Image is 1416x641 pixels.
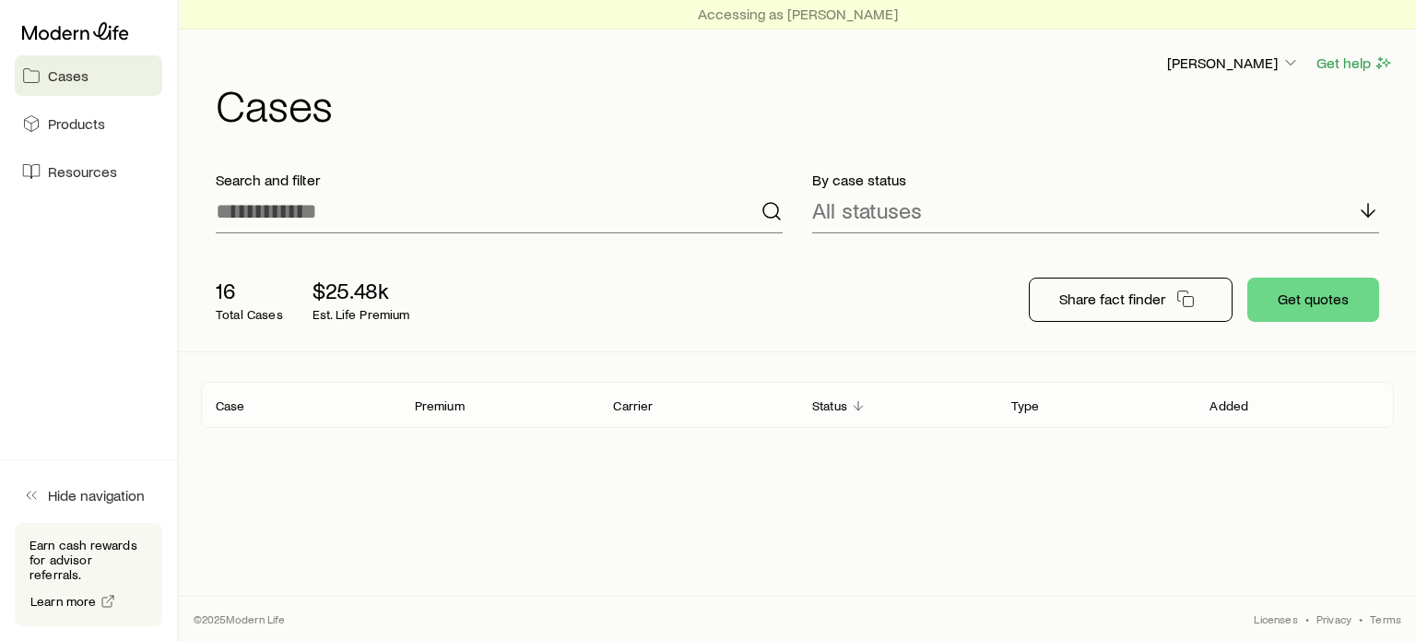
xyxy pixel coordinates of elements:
[15,475,162,516] button: Hide navigation
[1370,611,1401,626] a: Terms
[1316,611,1351,626] a: Privacy
[1011,398,1040,413] p: Type
[216,82,1394,126] h1: Cases
[1254,611,1297,626] a: Licenses
[812,398,847,413] p: Status
[216,171,783,189] p: Search and filter
[1359,611,1363,626] span: •
[30,595,97,608] span: Learn more
[48,486,145,504] span: Hide navigation
[29,538,147,582] p: Earn cash rewards for advisor referrals.
[15,55,162,96] a: Cases
[216,278,283,303] p: 16
[1059,290,1165,308] p: Share fact finder
[415,398,465,413] p: Premium
[48,66,88,85] span: Cases
[313,307,410,322] p: Est. Life Premium
[1209,398,1248,413] p: Added
[1167,53,1300,72] p: [PERSON_NAME]
[1166,53,1301,75] button: [PERSON_NAME]
[1247,278,1379,322] button: Get quotes
[194,611,286,626] p: © 2025 Modern Life
[812,197,922,223] p: All statuses
[48,162,117,181] span: Resources
[48,114,105,133] span: Products
[613,398,653,413] p: Carrier
[15,103,162,144] a: Products
[15,523,162,626] div: Earn cash rewards for advisor referrals.Learn more
[216,398,245,413] p: Case
[201,382,1394,428] div: Client cases
[1316,53,1394,74] button: Get help
[698,5,898,23] p: Accessing as [PERSON_NAME]
[1305,611,1309,626] span: •
[1029,278,1233,322] button: Share fact finder
[812,171,1379,189] p: By case status
[15,151,162,192] a: Resources
[313,278,410,303] p: $25.48k
[216,307,283,322] p: Total Cases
